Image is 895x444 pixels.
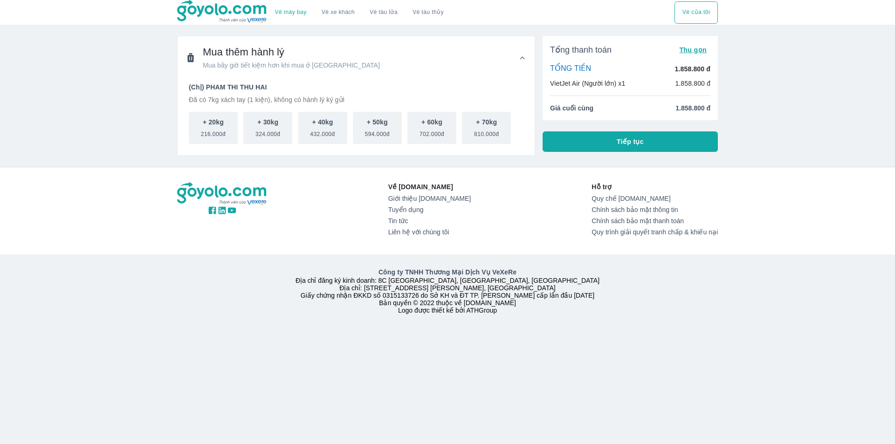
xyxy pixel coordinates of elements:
[203,61,380,70] span: Mua bây giờ tiết kiệm hơn khi mua ở [GEOGRAPHIC_DATA]
[189,82,523,92] p: (Chị) PHAM THI THU HAI
[550,64,591,74] p: TỔNG TIỀN
[407,112,456,144] button: + 60kg702.000đ
[298,112,347,144] button: + 40kg432.000đ
[675,1,718,24] div: choose transportation mode
[365,127,390,138] span: 594.000đ
[420,127,444,138] span: 702.000đ
[405,1,451,24] button: Vé tàu thủy
[353,112,402,144] button: + 50kg594.000đ
[268,1,451,24] div: choose transportation mode
[675,64,710,74] p: 1.858.800 đ
[462,112,511,144] button: + 70kg810.000đ
[421,117,442,127] p: + 60kg
[592,217,718,225] a: Chính sách bảo mật thanh toán
[203,46,380,59] span: Mua thêm hành lý
[243,112,292,144] button: + 30kg324.000đ
[189,112,238,144] button: + 20kg216.000đ
[177,182,268,205] img: logo
[275,9,307,16] a: Vé máy bay
[322,9,355,16] a: Vé xe khách
[179,267,716,277] p: Công ty TNHH Thương Mại Dịch Vụ VeXeRe
[679,46,707,54] span: Thu gọn
[172,267,723,314] div: Địa chỉ đăng ký kinh doanh: 8C [GEOGRAPHIC_DATA], [GEOGRAPHIC_DATA], [GEOGRAPHIC_DATA] Địa chỉ: [...
[367,117,388,127] p: + 50kg
[550,79,625,88] p: VietJet Air (Người lớn) x1
[388,182,471,191] p: Về [DOMAIN_NAME]
[178,36,535,79] div: Mua thêm hành lýMua bây giờ tiết kiệm hơn khi mua ở [GEOGRAPHIC_DATA]
[675,79,710,88] p: 1.858.800 đ
[178,79,535,155] div: Mua thêm hành lýMua bây giờ tiết kiệm hơn khi mua ở [GEOGRAPHIC_DATA]
[592,195,718,202] a: Quy chế [DOMAIN_NAME]
[474,127,499,138] span: 810.000đ
[362,1,405,24] a: Vé tàu lửa
[189,95,523,104] p: Đã có 7kg xách tay (1 kiện), không có hành lý ký gửi
[255,127,280,138] span: 324.000đ
[388,217,471,225] a: Tin tức
[592,228,718,236] a: Quy trình giải quyết tranh chấp & khiếu nại
[617,137,644,146] span: Tiếp tục
[201,127,226,138] span: 216.000đ
[592,206,718,213] a: Chính sách bảo mật thông tin
[675,103,710,113] span: 1.858.800 đ
[550,103,593,113] span: Giá cuối cùng
[675,1,718,24] button: Vé của tôi
[203,117,224,127] p: + 20kg
[189,112,523,144] div: scrollable baggage options
[675,43,710,56] button: Thu gọn
[388,228,471,236] a: Liên hệ với chúng tôi
[550,44,612,55] span: Tổng thanh toán
[592,182,718,191] p: Hỗ trợ
[388,195,471,202] a: Giới thiệu [DOMAIN_NAME]
[543,131,718,152] button: Tiếp tục
[388,206,471,213] a: Tuyển dụng
[257,117,278,127] p: + 30kg
[312,117,333,127] p: + 40kg
[310,127,335,138] span: 432.000đ
[476,117,497,127] p: + 70kg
